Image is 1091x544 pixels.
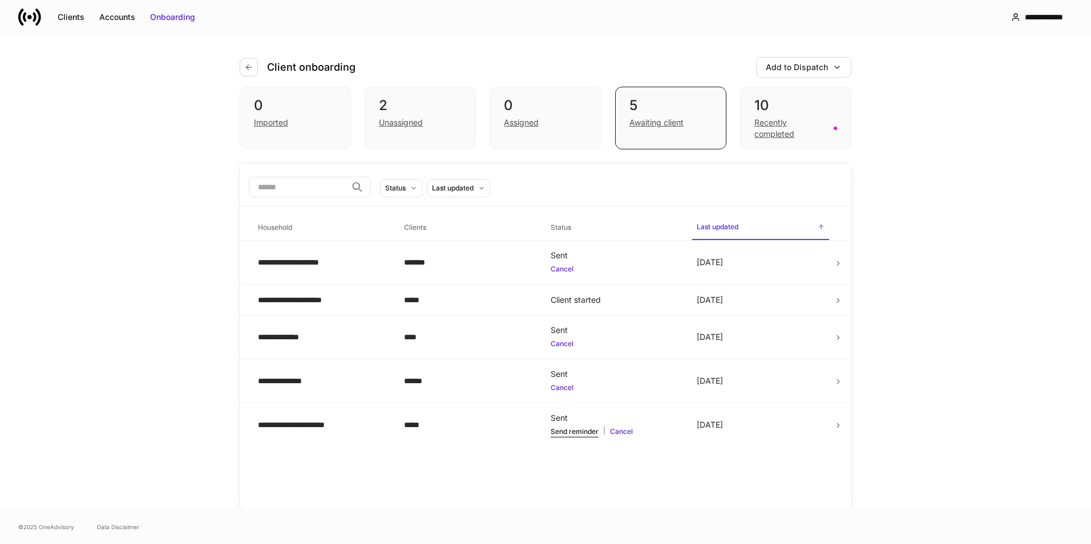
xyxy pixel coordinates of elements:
[610,426,633,437] button: Cancel
[365,87,476,149] div: 2Unassigned
[754,117,827,140] div: Recently completed
[551,338,573,350] button: Cancel
[404,222,426,233] h6: Clients
[688,315,834,359] td: [DATE]
[253,216,390,239] span: Household
[551,368,678,380] div: Sent
[688,403,834,446] td: [DATE]
[688,285,834,315] td: [DATE]
[542,285,688,315] td: Client started
[697,221,738,232] h6: Last updated
[380,179,422,197] button: Status
[756,57,851,78] button: Add to Dispatch
[551,412,678,424] div: Sent
[379,96,462,115] div: 2
[551,250,678,261] div: Sent
[551,426,599,437] button: Send reminder
[551,222,571,233] h6: Status
[629,96,712,115] div: 5
[58,11,84,23] div: Clients
[240,87,351,149] div: 0Imported
[18,522,74,531] span: © 2025 OneAdvisory
[50,8,92,26] button: Clients
[399,216,536,239] span: Clients
[740,87,851,149] div: 10Recently completed
[97,522,139,531] a: Data Disclaimer
[688,359,834,403] td: [DATE]
[551,324,678,336] div: Sent
[504,96,587,115] div: 0
[92,8,143,26] button: Accounts
[254,96,337,115] div: 0
[754,96,837,115] div: 10
[143,8,203,26] button: Onboarding
[551,382,573,393] button: Cancel
[427,179,490,197] button: Last updated
[490,87,601,149] div: 0Assigned
[629,117,684,128] div: Awaiting client
[379,117,423,128] div: Unassigned
[504,117,539,128] div: Assigned
[688,241,834,285] td: [DATE]
[766,62,828,73] div: Add to Dispatch
[692,216,829,240] span: Last updated
[254,117,288,128] div: Imported
[546,216,683,239] span: Status
[432,182,474,193] div: Last updated
[150,11,195,23] div: Onboarding
[267,60,355,74] h4: Client onboarding
[99,11,135,23] div: Accounts
[551,263,573,275] button: Cancel
[385,182,406,193] div: Status
[615,87,726,149] div: 5Awaiting client
[258,222,292,233] h6: Household
[551,426,678,437] div: |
